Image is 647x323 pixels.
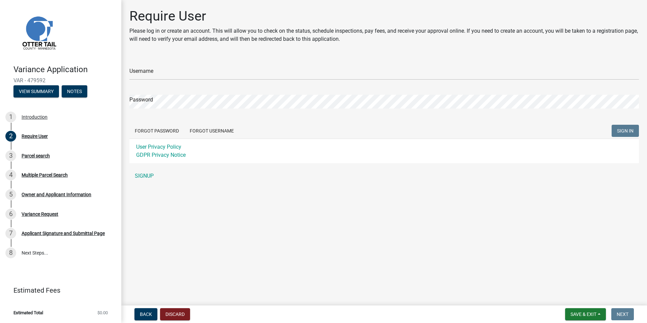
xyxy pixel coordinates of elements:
div: 3 [5,150,16,161]
button: Forgot Username [184,125,239,137]
button: Next [611,308,634,320]
button: Forgot Password [129,125,184,137]
div: Require User [22,134,48,139]
div: Applicant Signature and Submittal Page [22,231,105,236]
span: Back [140,312,152,317]
span: VAR - 479592 [13,77,108,84]
p: Please log in or create an account. This will allow you to check on the status, schedule inspecti... [129,27,639,43]
div: Multiple Parcel Search [22,173,68,177]
span: Save & Exit [571,312,596,317]
span: SIGN IN [617,128,634,134]
wm-modal-confirm: Notes [62,89,87,94]
a: GDPR Privacy Notice [136,152,186,158]
button: Discard [160,308,190,320]
span: $0.00 [97,311,108,315]
img: Otter Tail County, Minnesota [13,7,64,58]
div: Parcel search [22,153,50,158]
div: Introduction [22,115,48,119]
button: Notes [62,85,87,97]
button: SIGN IN [612,125,639,137]
div: 8 [5,247,16,258]
div: 5 [5,189,16,200]
span: Next [617,312,628,317]
div: Owner and Applicant Information [22,192,91,197]
a: User Privacy Policy [136,144,181,150]
div: 1 [5,112,16,122]
button: Back [134,308,157,320]
wm-modal-confirm: Summary [13,89,59,94]
a: Estimated Fees [5,284,111,297]
a: SIGNUP [129,169,639,183]
button: Save & Exit [565,308,606,320]
div: Variance Request [22,212,58,216]
h4: Variance Application [13,65,116,75]
h1: Require User [129,8,639,24]
div: 2 [5,131,16,142]
div: 4 [5,170,16,180]
div: 7 [5,228,16,239]
span: Estimated Total [13,311,43,315]
button: View Summary [13,85,59,97]
div: 6 [5,209,16,219]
